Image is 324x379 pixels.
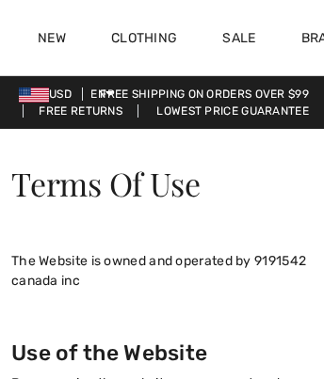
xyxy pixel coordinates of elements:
a: Free shipping on orders over $99 [85,87,324,101]
p: The Website is owned and operated by 9191542 canada inc [11,251,313,291]
a: New [38,30,66,50]
a: Sale [222,30,255,50]
a: Clothing [111,30,177,50]
img: US Dollar [19,87,49,103]
h1: Terms Of Use [11,144,313,209]
span: EN [90,87,114,101]
span: USD [19,87,79,101]
h3: Use of the Website [11,340,313,366]
a: Lowest Price Guarantee [141,104,324,118]
a: Free Returns [23,104,138,118]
